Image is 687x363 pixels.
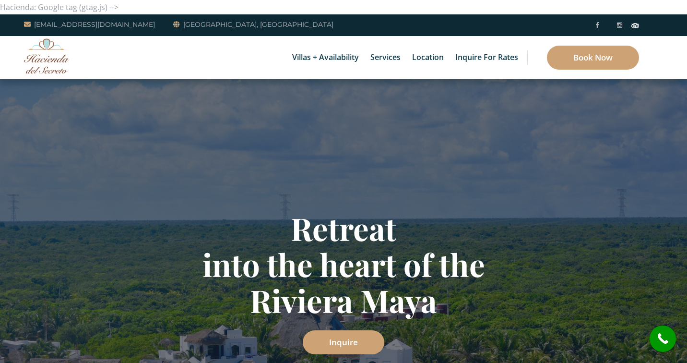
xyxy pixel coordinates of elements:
[63,210,624,318] h1: Retreat into the heart of the Riviera Maya
[24,38,70,73] img: Awesome Logo
[652,328,674,350] i: call
[631,23,639,28] img: Tripadvisor_logomark.svg
[173,19,333,30] a: [GEOGRAPHIC_DATA], [GEOGRAPHIC_DATA]
[407,36,449,79] a: Location
[547,46,639,70] a: Book Now
[450,36,523,79] a: Inquire for Rates
[303,330,384,354] a: Inquire
[650,326,676,352] a: call
[287,36,364,79] a: Villas + Availability
[24,19,155,30] a: [EMAIL_ADDRESS][DOMAIN_NAME]
[366,36,405,79] a: Services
